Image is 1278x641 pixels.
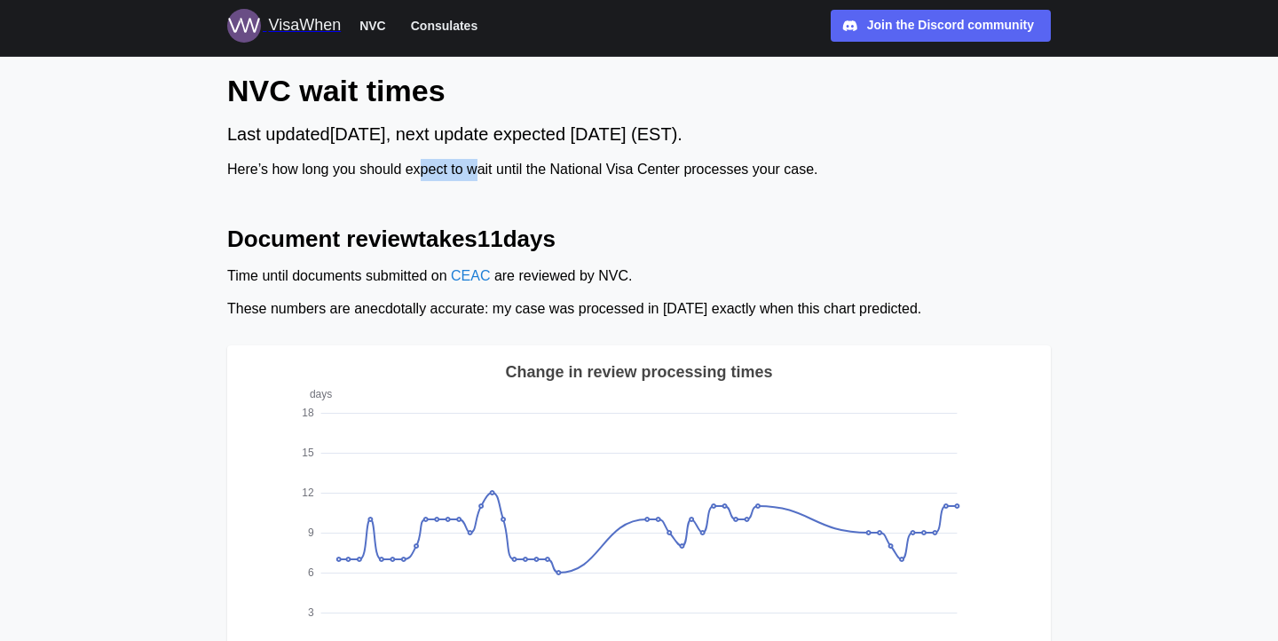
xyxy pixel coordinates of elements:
h2: Document review takes 11 days [227,224,1051,255]
a: Logo for VisaWhen VisaWhen [227,9,341,43]
a: Join the Discord community [831,10,1051,42]
text: 18 [302,407,314,419]
div: Last updated [DATE] , next update expected [DATE] (EST). [227,121,1051,148]
button: Consulates [403,14,485,37]
a: CEAC [451,268,490,283]
img: Logo for VisaWhen [227,9,261,43]
h1: NVC wait times [227,71,1051,110]
text: 15 [302,447,314,459]
text: 12 [302,487,314,499]
button: NVC [351,14,394,37]
div: VisaWhen [268,13,341,38]
div: Here’s how long you should expect to wait until the National Visa Center processes your case. [227,159,1051,181]
text: 6 [308,566,314,579]
span: NVC [359,15,386,36]
span: Consulates [411,15,477,36]
div: Time until documents submitted on are reviewed by NVC. [227,265,1051,288]
text: days [310,388,332,400]
div: These numbers are anecdotally accurate: my case was processed in [DATE] exactly when this chart p... [227,298,1051,320]
div: Join the Discord community [867,16,1034,36]
text: 9 [308,526,314,539]
text: Change in review processing times [505,363,772,381]
text: 3 [308,606,314,619]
